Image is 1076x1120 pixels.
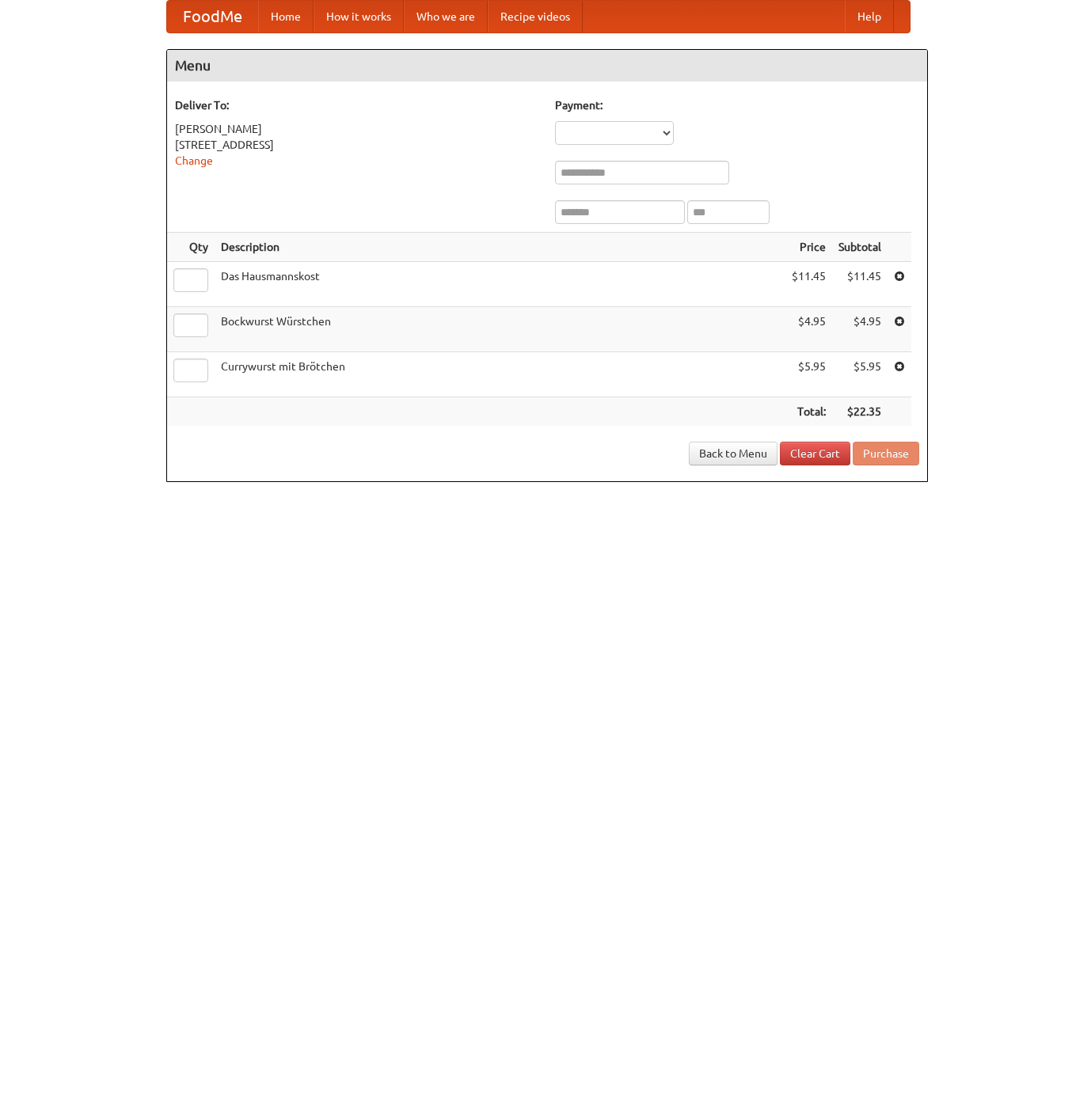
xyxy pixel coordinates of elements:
[215,233,785,262] th: Description
[215,262,785,307] td: Das Hausmannskost
[832,352,888,397] td: $5.95
[785,233,832,262] th: Price
[167,50,927,82] h4: Menu
[215,352,785,397] td: Currywurst mit Brötchen
[215,307,785,352] td: Bockwurst Würstchen
[785,307,832,352] td: $4.95
[785,352,832,397] td: $5.95
[167,1,258,32] a: FoodMe
[175,137,539,153] div: [STREET_ADDRESS]
[488,1,583,32] a: Recipe videos
[785,262,832,307] td: $11.45
[845,1,894,32] a: Help
[314,1,404,32] a: How it works
[175,97,539,113] h5: Deliver To:
[555,97,919,113] h5: Payment:
[175,154,213,167] a: Change
[167,233,215,262] th: Qty
[853,442,919,465] button: Purchase
[689,442,778,465] a: Back to Menu
[832,397,888,427] th: $22.35
[785,397,832,427] th: Total:
[175,121,539,137] div: [PERSON_NAME]
[404,1,488,32] a: Who we are
[832,262,888,307] td: $11.45
[832,233,888,262] th: Subtotal
[832,307,888,352] td: $4.95
[780,442,850,465] a: Clear Cart
[258,1,314,32] a: Home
